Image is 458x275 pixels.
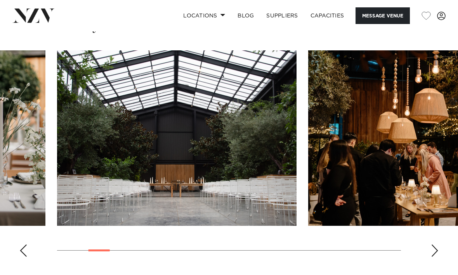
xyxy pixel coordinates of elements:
a: BLOG [231,7,260,24]
a: Capacities [304,7,350,24]
a: SUPPLIERS [260,7,304,24]
swiper-slide: 3 / 22 [57,50,297,226]
button: Message Venue [356,7,410,24]
img: nzv-logo.png [12,9,55,22]
a: Locations [177,7,231,24]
